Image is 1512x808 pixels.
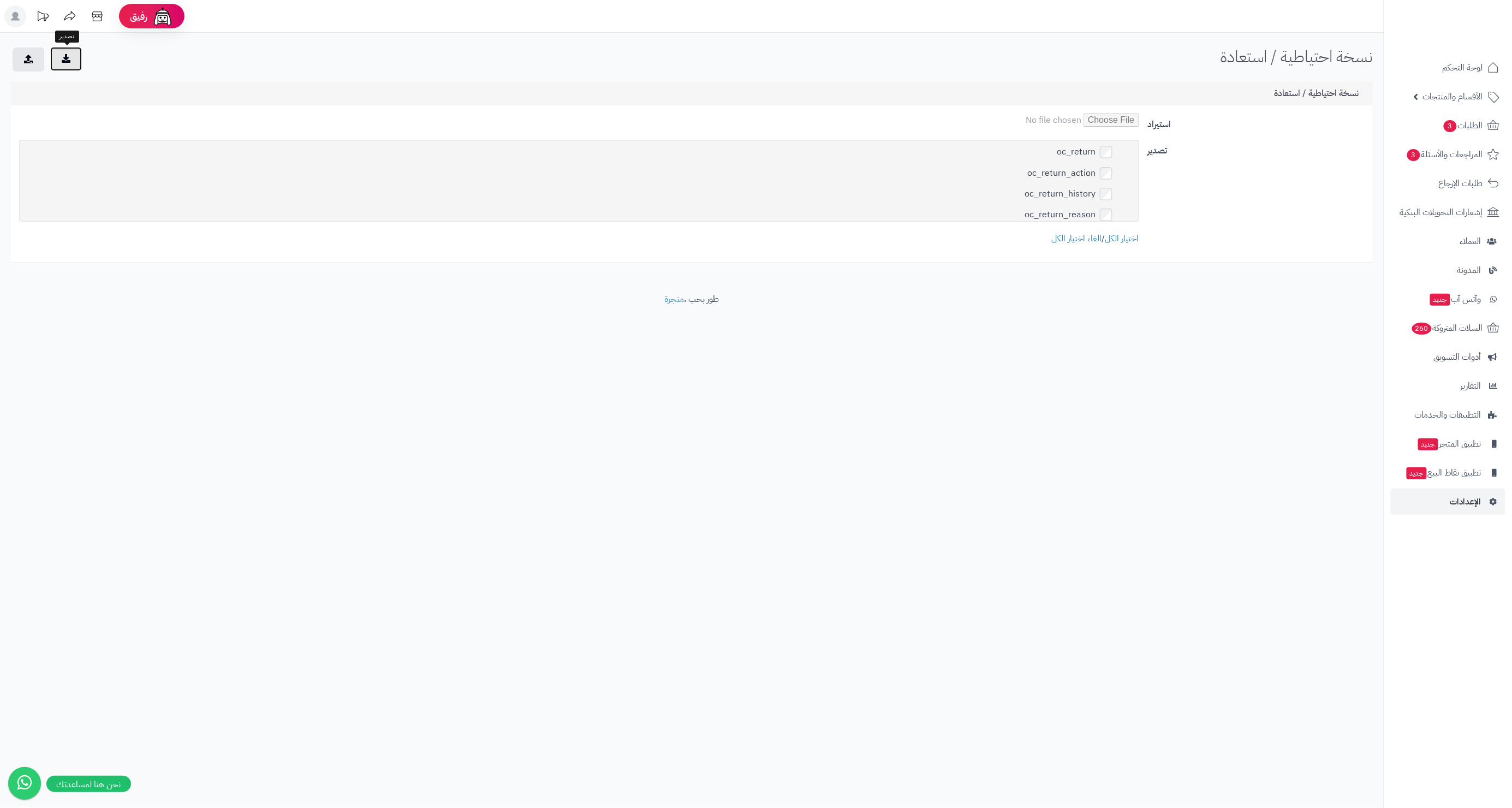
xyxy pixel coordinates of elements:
[1391,199,1505,225] a: إشعارات التحويلات البنكية
[1391,373,1505,399] a: التقارير
[1461,378,1481,394] span: التقارير
[1430,294,1450,306] span: جديد
[130,10,147,23] span: رفيق
[55,31,79,43] div: تصدير
[1457,263,1481,278] span: المدونة
[1391,170,1505,197] a: طلبات الإرجاع
[1391,489,1505,515] a: الإعدادات
[1391,112,1505,139] a: الطلبات3
[1417,436,1481,451] span: تطبيق المتجر
[1391,431,1505,457] a: تطبيق المتجرجديد
[1221,47,1373,66] h1: نسخة احتياطية / استعادة
[152,5,174,27] img: ai-face.png
[1443,60,1483,75] span: لوحة التحكم
[1406,465,1481,480] span: تطبيق نقاط البيع
[1460,234,1481,249] span: العملاء
[1415,407,1481,423] span: التطبيقات والخدمات
[1391,315,1505,341] a: السلات المتروكة260
[1144,140,1370,157] label: تصدير
[1391,344,1505,370] a: أدوات التسويق
[1407,149,1420,161] span: 3
[1444,120,1457,132] span: 3
[1052,232,1102,245] a: الغاء اختيار الكل
[1407,467,1427,479] span: جديد
[665,293,684,306] a: متجرة
[15,140,1143,245] div: /
[1100,146,1112,158] input: oc_return
[1027,165,1128,181] label: oc_return_action
[1144,114,1370,131] label: استيراد
[1423,89,1483,104] span: الأقسام والمنتجات
[1434,349,1481,365] span: أدوات التسويق
[1391,141,1505,168] a: المراجعات والأسئلة3
[1025,186,1128,202] label: oc_return_history
[1100,188,1112,200] input: oc_return_history
[1100,209,1112,221] input: oc_return_reason
[1406,147,1483,162] span: المراجعات والأسئلة
[1057,144,1128,160] label: oc_return
[1439,176,1483,191] span: طلبات الإرجاع
[1391,257,1505,283] a: المدونة
[1429,292,1481,307] span: وآتس آب
[29,5,56,30] a: تحديثات المنصة
[1100,167,1112,180] input: oc_return_action
[1275,89,1365,99] h3: نسخة احتياطية / استعادة
[1391,228,1505,254] a: العملاء
[1443,118,1483,133] span: الطلبات
[1391,460,1505,486] a: تطبيق نقاط البيعجديد
[1412,323,1432,335] span: 260
[1418,438,1438,450] span: جديد
[1105,232,1139,245] a: اختيار الكل
[1391,286,1505,312] a: وآتس آبجديد
[1400,205,1483,220] span: إشعارات التحويلات البنكية
[1391,55,1505,81] a: لوحة التحكم
[1450,494,1481,509] span: الإعدادات
[1025,207,1128,223] label: oc_return_reason
[1411,320,1483,336] span: السلات المتروكة
[1391,402,1505,428] a: التطبيقات والخدمات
